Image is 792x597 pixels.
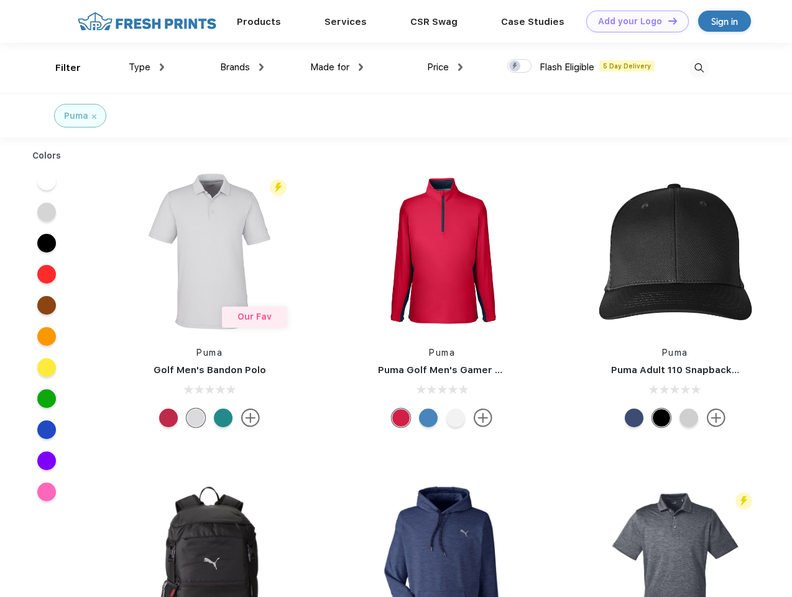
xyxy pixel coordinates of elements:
[159,409,178,427] div: Ski Patrol
[237,16,281,27] a: Products
[310,62,349,73] span: Made for
[707,409,725,427] img: more.svg
[127,169,292,334] img: func=resize&h=266
[711,14,738,29] div: Sign in
[419,409,438,427] div: Bright Cobalt
[735,493,752,509] img: flash_active_toggle.svg
[474,409,492,427] img: more.svg
[698,11,751,32] a: Sign in
[599,60,655,72] span: 5 Day Delivery
[679,409,698,427] div: Quarry Brt Whit
[410,16,458,27] a: CSR Swag
[259,63,264,71] img: dropdown.png
[129,62,150,73] span: Type
[359,169,525,334] img: func=resize&h=266
[689,58,709,78] img: desktop_search.svg
[23,149,71,162] div: Colors
[652,409,671,427] div: Pma Blk Pma Blk
[186,409,205,427] div: High Rise
[458,63,463,71] img: dropdown.png
[160,63,164,71] img: dropdown.png
[625,409,643,427] div: Peacoat Qut Shd
[196,348,223,358] a: Puma
[359,63,363,71] img: dropdown.png
[392,409,410,427] div: Ski Patrol
[662,348,688,358] a: Puma
[55,61,81,75] div: Filter
[92,114,96,119] img: filter_cancel.svg
[429,348,455,358] a: Puma
[237,312,272,322] span: Our Fav
[668,17,677,24] img: DT
[270,179,287,196] img: flash_active_toggle.svg
[446,409,465,427] div: Bright White
[241,409,260,427] img: more.svg
[64,109,88,123] div: Puma
[592,169,758,334] img: func=resize&h=266
[214,409,233,427] div: Green Lagoon
[598,16,662,27] div: Add your Logo
[378,364,574,376] a: Puma Golf Men's Gamer Golf Quarter-Zip
[427,62,449,73] span: Price
[154,364,266,376] a: Golf Men's Bandon Polo
[220,62,250,73] span: Brands
[540,62,594,73] span: Flash Eligible
[325,16,367,27] a: Services
[74,11,220,32] img: fo%20logo%202.webp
